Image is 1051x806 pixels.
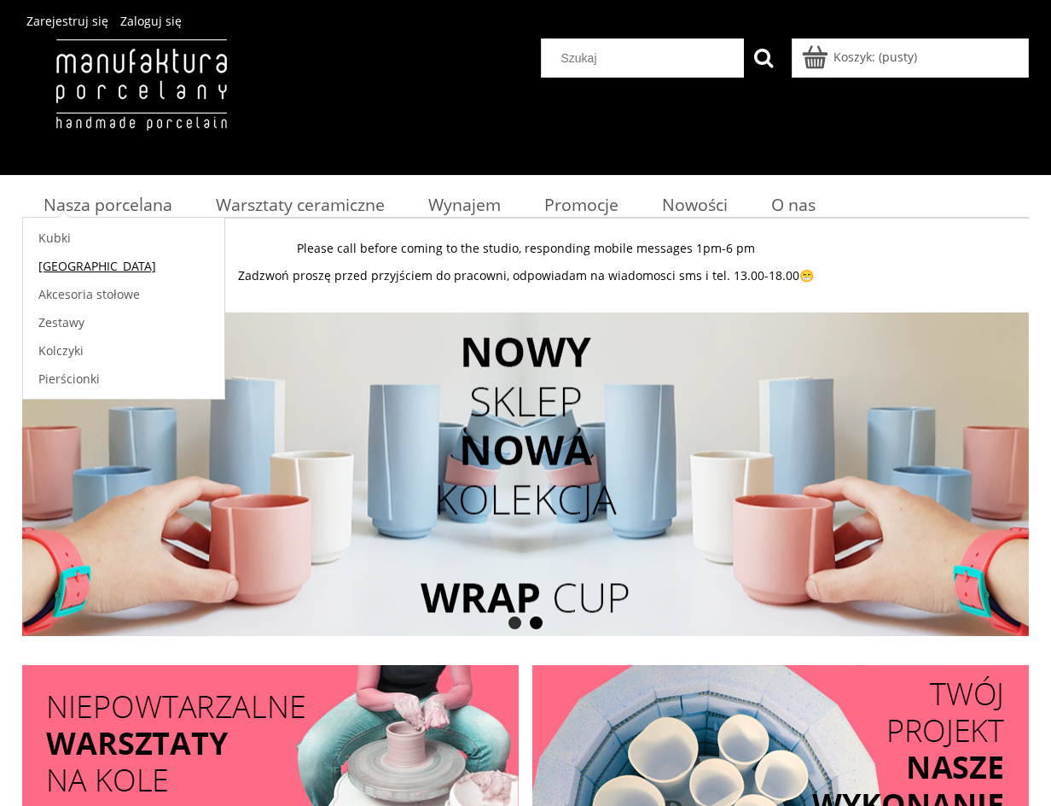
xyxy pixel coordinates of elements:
a: Warsztaty ceramiczne [195,188,407,221]
input: Szukaj w sklepie [549,39,745,77]
p: Please call before coming to the studio, responding mobile messages 1pm-6 pm [22,241,1029,256]
span: Wynajem [428,193,501,216]
p: Zadzwoń proszę przed przyjściem do pracowni, odpowiadam na wiadomosci sms i tel. 13.00-18.00😁 [22,268,1029,283]
button: Szukaj [744,38,783,78]
a: Promocje [523,188,641,221]
a: Zarejestruj się [26,13,108,29]
b: (pusty) [879,49,917,65]
a: O nas [750,188,838,221]
span: Warsztaty ceramiczne [216,193,385,216]
a: Produkty w koszyku 0. Przejdź do koszyka [804,49,917,65]
span: Nowości [662,193,728,216]
span: Promocje [544,193,618,216]
img: Manufaktura Porcelany [22,38,260,166]
a: Zaloguj się [120,13,182,29]
a: Nowości [641,188,750,221]
span: O nas [771,193,816,216]
span: Koszyk: [833,49,875,65]
a: Wynajem [407,188,523,221]
span: Nasza porcelana [44,193,172,216]
a: Nasza porcelana [22,188,195,221]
